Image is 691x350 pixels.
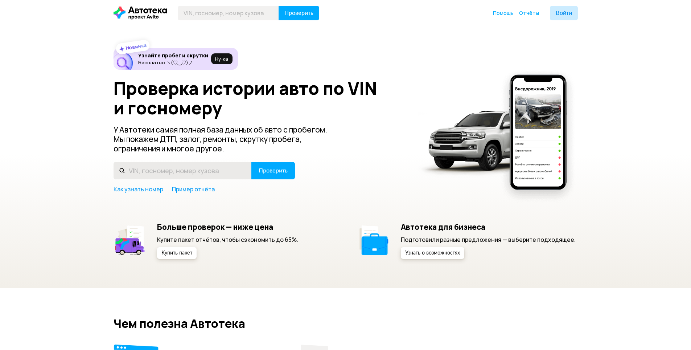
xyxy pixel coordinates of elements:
[401,236,576,244] p: Подготовили разные предложения — выберите подходящее.
[157,236,298,244] p: Купите пакет отчётов, чтобы сэкономить до 65%.
[259,168,288,174] span: Проверить
[284,10,313,16] span: Проверить
[405,251,460,256] span: Узнать о возможностях
[251,162,295,179] button: Проверить
[401,247,464,259] button: Узнать о возможностях
[114,125,339,153] p: У Автотеки самая полная база данных об авто с пробегом. Мы покажем ДТП, залог, ремонты, скрутку п...
[114,78,408,118] h1: Проверка истории авто по VIN и госномеру
[172,185,215,193] a: Пример отчёта
[279,6,319,20] button: Проверить
[550,6,578,20] button: Войти
[519,9,539,16] span: Отчёты
[157,247,197,259] button: Купить пакет
[138,60,208,65] p: Бесплатно ヽ(♡‿♡)ノ
[493,9,514,16] span: Помощь
[215,56,228,62] span: Ну‑ка
[178,6,279,20] input: VIN, госномер, номер кузова
[114,185,163,193] a: Как узнать номер
[138,52,208,59] h6: Узнайте пробег и скрутки
[401,222,576,232] h5: Автотека для бизнеса
[114,162,252,179] input: VIN, госномер, номер кузова
[493,9,514,17] a: Помощь
[157,222,298,232] h5: Больше проверок — ниже цена
[556,10,572,16] span: Войти
[519,9,539,17] a: Отчёты
[125,42,147,51] strong: Новинка
[114,317,578,330] h2: Чем полезна Автотека
[161,251,192,256] span: Купить пакет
